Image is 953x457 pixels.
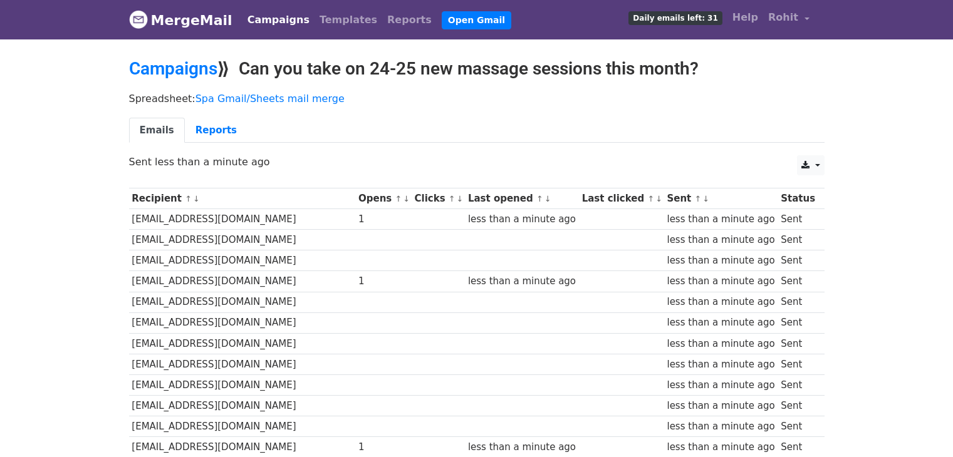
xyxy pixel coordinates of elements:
td: [EMAIL_ADDRESS][DOMAIN_NAME] [129,230,356,250]
a: Reports [382,8,437,33]
td: Sent [778,396,818,416]
a: ↑ [185,194,192,203]
h2: ⟫ Can you take on 24-25 new massage sessions this month? [129,58,825,80]
a: ↓ [193,194,200,203]
td: [EMAIL_ADDRESS][DOMAIN_NAME] [129,374,356,395]
td: Sent [778,416,818,437]
td: Sent [778,230,818,250]
a: ↓ [457,194,464,203]
th: Clicks [412,188,465,209]
td: [EMAIL_ADDRESS][DOMAIN_NAME] [129,312,356,333]
th: Last clicked [579,188,664,209]
a: Open Gmail [442,11,511,29]
td: [EMAIL_ADDRESS][DOMAIN_NAME] [129,292,356,312]
div: less than a minute ago [667,254,774,268]
a: Help [727,5,763,30]
td: Sent [778,354,818,374]
th: Recipient [129,188,356,209]
a: ↑ [695,194,702,203]
div: less than a minute ago [468,440,576,454]
div: less than a minute ago [667,212,774,227]
div: less than a minute ago [667,316,774,330]
a: Templates [315,8,382,33]
th: Sent [664,188,778,209]
th: Status [778,188,818,209]
td: [EMAIL_ADDRESS][DOMAIN_NAME] [129,354,356,374]
p: Sent less than a minute ago [129,155,825,168]
td: Sent [778,333,818,354]
img: MergeMail logo [129,10,148,29]
div: less than a minute ago [468,212,576,227]
td: Sent [778,209,818,230]
div: 1 [358,274,409,289]
td: [EMAIL_ADDRESS][DOMAIN_NAME] [129,271,356,292]
div: less than a minute ago [667,419,774,434]
a: ↑ [449,194,456,203]
a: ↓ [655,194,662,203]
a: Rohit [763,5,815,34]
div: less than a minute ago [667,233,774,247]
div: less than a minute ago [667,357,774,372]
a: Campaigns [129,58,217,79]
td: Sent [778,374,818,395]
div: less than a minute ago [667,399,774,413]
td: [EMAIL_ADDRESS][DOMAIN_NAME] [129,209,356,230]
a: ↓ [544,194,551,203]
a: ↑ [395,194,402,203]
div: 1 [358,212,409,227]
a: Emails [129,118,185,143]
div: less than a minute ago [667,295,774,309]
div: less than a minute ago [667,274,774,289]
a: MergeMail [129,7,232,33]
th: Opens [355,188,412,209]
p: Spreadsheet: [129,92,825,105]
div: less than a minute ago [667,440,774,454]
span: Daily emails left: 31 [628,11,722,25]
div: 1 [358,440,409,454]
span: Rohit [768,10,798,25]
a: ↓ [702,194,709,203]
td: Sent [778,292,818,312]
a: Daily emails left: 31 [623,5,727,30]
td: Sent [778,271,818,292]
td: Sent [778,250,818,271]
a: ↓ [403,194,410,203]
td: [EMAIL_ADDRESS][DOMAIN_NAME] [129,396,356,416]
a: Reports [185,118,247,143]
td: [EMAIL_ADDRESS][DOMAIN_NAME] [129,333,356,354]
td: Sent [778,312,818,333]
div: less than a minute ago [667,337,774,351]
th: Last opened [465,188,579,209]
div: less than a minute ago [667,378,774,393]
a: Campaigns [242,8,315,33]
a: ↑ [647,194,654,203]
td: [EMAIL_ADDRESS][DOMAIN_NAME] [129,416,356,437]
a: ↑ [536,194,543,203]
td: [EMAIL_ADDRESS][DOMAIN_NAME] [129,250,356,271]
a: Spa Gmail/Sheets mail merge [195,93,345,105]
div: less than a minute ago [468,274,576,289]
